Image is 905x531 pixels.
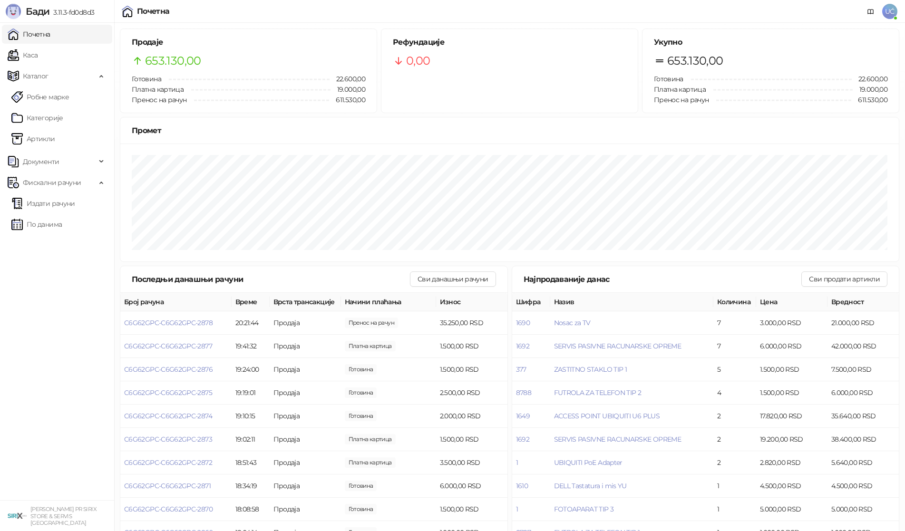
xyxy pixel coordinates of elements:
[827,451,899,474] td: 5.640,00 RSD
[270,428,341,451] td: Продаја
[232,358,270,381] td: 19:24:00
[23,152,59,171] span: Документи
[124,365,213,374] span: C6G62GPC-C6G62GPC-2876
[232,428,270,451] td: 19:02:11
[124,505,213,513] button: C6G62GPC-C6G62GPC-2870
[756,474,827,498] td: 4.500,00 RSD
[270,311,341,335] td: Продаја
[232,311,270,335] td: 20:21:44
[329,95,365,105] span: 611.530,00
[436,498,507,521] td: 1.500,00 RSD
[554,482,627,490] button: DELL Tastatura i mis YU
[756,498,827,521] td: 5.000,00 RSD
[11,194,75,213] a: Издати рачуни
[554,435,681,444] button: SERVIS PASIVNE RACUNARSKE OPREME
[270,381,341,405] td: Продаја
[270,474,341,498] td: Продаја
[49,8,94,17] span: 3.11.3-fd0d8d3
[341,293,436,311] th: Начини плаћања
[232,335,270,358] td: 19:41:32
[554,342,681,350] button: SERVIS PASIVNE RACUNARSKE OPREME
[26,6,49,17] span: Бади
[756,335,827,358] td: 6.000,00 RSD
[124,342,212,350] button: C6G62GPC-C6G62GPC-2877
[436,311,507,335] td: 35.250,00 RSD
[23,67,49,86] span: Каталог
[124,388,212,397] button: C6G62GPC-C6G62GPC-2875
[713,428,756,451] td: 2
[713,335,756,358] td: 7
[270,451,341,474] td: Продаја
[654,96,709,104] span: Пренос на рачун
[124,412,212,420] button: C6G62GPC-C6G62GPC-2874
[827,311,899,335] td: 21.000,00 RSD
[132,75,161,83] span: Готовина
[345,434,396,444] span: 1.500,00
[8,46,38,65] a: Каса
[713,381,756,405] td: 4
[713,293,756,311] th: Количина
[554,458,623,467] button: UBIQUITI PoE Adapter
[124,458,212,467] span: C6G62GPC-C6G62GPC-2872
[550,293,714,311] th: Назив
[516,458,518,467] button: 1
[852,74,887,84] span: 22.600,00
[827,381,899,405] td: 6.000,00 RSD
[124,319,213,327] button: C6G62GPC-C6G62GPC-2878
[713,451,756,474] td: 2
[8,25,50,44] a: Почетна
[331,84,365,95] span: 19.000,00
[132,125,887,136] div: Промет
[11,215,62,234] a: По данима
[713,358,756,381] td: 5
[345,341,396,351] span: 1.500,00
[801,271,887,287] button: Сви продати артикли
[11,129,55,148] a: ArtikliАртикли
[667,52,723,70] span: 653.130,00
[853,84,887,95] span: 19.000,00
[827,358,899,381] td: 7.500,00 RSD
[436,405,507,428] td: 2.000,00 RSD
[654,75,683,83] span: Готовина
[436,451,507,474] td: 3.500,00 RSD
[713,474,756,498] td: 1
[827,474,899,498] td: 4.500,00 RSD
[713,498,756,521] td: 1
[756,293,827,311] th: Цена
[516,388,531,397] button: 8788
[120,293,232,311] th: Број рачуна
[232,498,270,521] td: 18:08:58
[756,428,827,451] td: 19.200,00 RSD
[756,451,827,474] td: 2.820,00 RSD
[756,311,827,335] td: 3.000,00 RSD
[554,412,660,420] span: ACCESS POINT UBIQUITI U6 PLUS
[436,474,507,498] td: 6.000,00 RSD
[137,8,170,15] div: Почетна
[516,342,529,350] button: 1692
[827,428,899,451] td: 38.400,00 RSD
[345,318,398,328] span: 35.250,00
[345,481,377,491] span: 6.000,00
[406,52,430,70] span: 0,00
[124,435,212,444] button: C6G62GPC-C6G62GPC-2873
[23,173,81,192] span: Фискални рачуни
[516,482,528,490] button: 1610
[882,4,897,19] span: UĆ
[270,358,341,381] td: Продаја
[145,52,201,70] span: 653.130,00
[827,293,899,311] th: Вредност
[132,85,184,94] span: Платна картица
[554,319,591,327] span: Nosac za TV
[436,428,507,451] td: 1.500,00 RSD
[132,37,365,48] h5: Продаје
[516,505,518,513] button: 1
[554,365,627,374] button: ZASTITNO STAKLO TIP 1
[132,273,410,285] div: Последњи данашњи рачуни
[554,388,642,397] button: FUTROLA ZA TELEFON TIP 2
[654,85,706,94] span: Платна картица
